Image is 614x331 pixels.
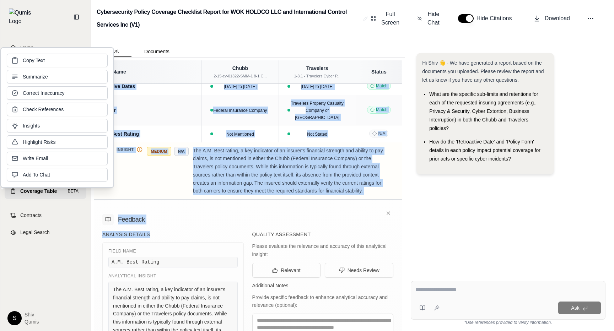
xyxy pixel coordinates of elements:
button: Relevant [252,263,321,278]
button: Correct Inaccuracy [7,86,108,100]
span: [DATE] to [DATE] [224,84,257,89]
button: Add To Chat [7,168,108,181]
span: Check References [23,106,64,113]
span: What are the specific sub-limits and retentions for each of the requested insuring agreements (e.... [429,91,538,131]
span: Contracts [20,212,42,219]
div: *Use references provided to verify information. [411,320,605,325]
div: Travelers [283,65,351,72]
a: Legal Search [5,224,86,240]
span: Hi Shiv 👋 - We have generated a report based on the documents you uploaded. Please review the rep... [422,60,544,83]
span: N/A [369,130,388,137]
span: Write Email [23,155,48,162]
div: A.M. Best Rating [108,257,238,267]
button: Insights [7,119,108,132]
div: Carrier [99,107,196,114]
span: N/A [174,147,189,156]
button: Summarize [7,70,108,83]
span: Not Mentioned [226,132,254,137]
div: Analytical Insight [108,273,238,279]
span: Medium [147,147,171,156]
img: Qumis Logo [9,9,36,26]
span: Match [367,106,391,114]
button: Documents [131,46,182,57]
div: S [7,311,22,325]
a: Contracts [5,207,86,223]
span: [DATE] to [DATE] [301,84,334,89]
span: Summarize [23,73,48,80]
span: BETA [66,188,81,195]
button: Collapse sidebar [71,11,82,23]
button: Copy Text [7,54,108,67]
span: Insight: [117,147,135,153]
span: Correct Inaccuracy [23,89,64,97]
button: Close feedback [383,208,393,218]
span: Home [20,44,33,51]
div: Effective Dates [99,83,196,90]
div: Please evaluate the relevance and accuracy of this analytical insight: [252,242,394,259]
span: Relevant [281,267,300,274]
a: Home [5,40,86,55]
div: Field Name [108,248,238,254]
button: Needs Review [325,263,393,278]
h5: Additional Notes [252,282,394,289]
span: Full Screen [380,10,400,27]
span: Legal Search [20,229,50,236]
span: How do the 'Retroactive Date' and 'Policy Form' details in each policy impact potential coverage ... [429,139,540,162]
h5: Quality Assessment [252,231,394,238]
div: A.M. Best Rating [99,130,196,137]
span: Hide Chat [426,10,441,27]
a: Coverage TableBETA [5,183,86,199]
h4: Feedback [118,215,145,224]
div: Chubb [206,65,274,72]
button: Full Screen [368,7,403,30]
button: Check References [7,103,108,116]
button: Download [530,11,573,26]
button: Report [91,45,131,57]
div: 2-15-cv-01322-SMM-1 8-1 C... [206,73,274,79]
span: Federal Insurance Company [213,108,267,113]
button: Highlight Risks [7,135,108,149]
th: Field Name [94,60,202,83]
span: Not Stated [307,132,327,137]
div: 1-3.1 - Travelers Cyber P... [283,73,351,79]
h5: Analysis Details [102,231,244,238]
h2: Cybersecurity Policy Coverage Checklist Report for WOK HOLDCO LLC and International Control Servi... [97,6,360,31]
span: Coverage Table [20,188,57,195]
button: Hide Chat [415,7,444,30]
span: Shiv [25,311,39,318]
span: Match [367,82,391,90]
span: Qumis [25,318,39,325]
span: Insights [23,122,40,129]
span: Travelers Property Casualty Company of [GEOGRAPHIC_DATA] [291,101,344,120]
span: Needs Review [348,267,379,274]
div: Provide specific feedback to enhance analytical accuracy and relevance (optional): [252,293,394,310]
span: Copy Text [23,57,45,64]
button: Write Email [7,152,108,165]
span: Highlight Risks [23,139,56,146]
button: Ask [558,302,601,314]
span: Add To Chat [23,171,50,178]
span: Hide Citations [476,14,516,23]
span: Download [545,14,570,23]
th: Status [356,60,402,83]
span: Ask [571,305,579,311]
p: The A.M. Best rating, a key indicator of an insurer's financial strength and ability to pay claim... [193,147,385,195]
